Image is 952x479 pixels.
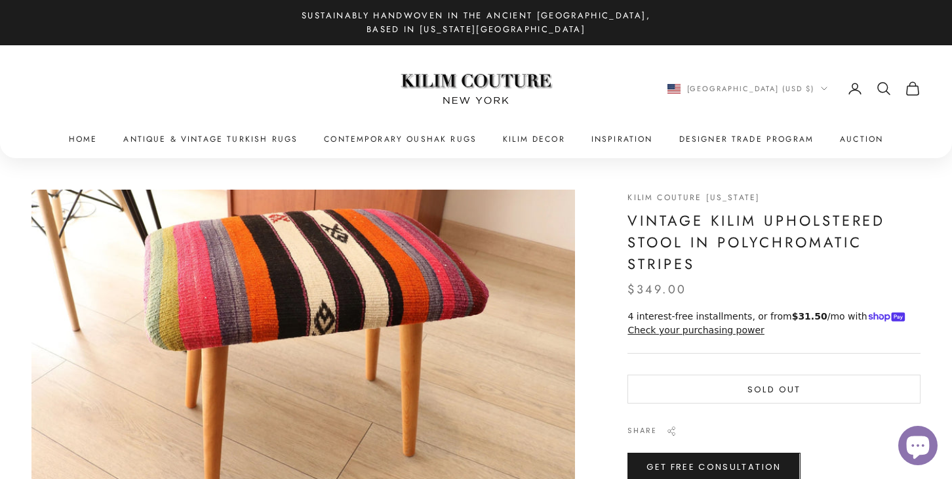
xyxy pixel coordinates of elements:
[627,425,677,436] button: Share
[679,133,814,146] a: Designer Trade Program
[667,83,828,94] button: Change country or currency
[627,425,657,436] span: Share
[894,426,942,469] inbox-online-store-chat: Shopify online store chat
[503,133,565,146] summary: Kilim Decor
[667,84,681,94] img: United States
[591,133,653,146] a: Inspiration
[627,375,921,404] button: Sold out
[292,9,660,37] p: Sustainably Handwoven in the Ancient [GEOGRAPHIC_DATA], Based in [US_STATE][GEOGRAPHIC_DATA]
[627,280,686,299] sale-price: $349.00
[687,83,815,94] span: [GEOGRAPHIC_DATA] (USD $)
[324,133,477,146] a: Contemporary Oushak Rugs
[394,58,558,120] img: Logo of Kilim Couture New York
[31,133,921,146] nav: Primary navigation
[69,133,98,146] a: Home
[840,133,883,146] a: Auction
[123,133,298,146] a: Antique & Vintage Turkish Rugs
[627,192,760,203] a: Kilim Couture [US_STATE]
[667,81,921,96] nav: Secondary navigation
[627,210,921,275] h1: Vintage Kilim Upholstered Stool in Polychromatic Stripes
